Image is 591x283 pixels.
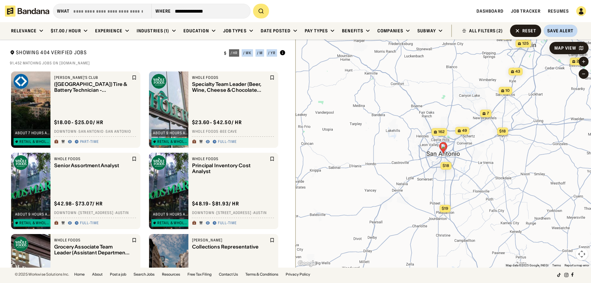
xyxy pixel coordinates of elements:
[505,88,510,93] span: 10
[95,28,123,34] div: Experience
[151,74,166,89] img: Whole Foods logo
[14,237,28,251] img: Whole Foods logo
[192,81,268,93] div: Specialty Team Leader (Beer, Wine, Cheese & Chocolate Department Manager)
[54,211,137,216] div: Downtown · [STREET_ADDRESS] · Austin
[192,211,275,216] div: Downtown · [STREET_ADDRESS] · Austin
[522,29,537,33] div: Reset
[192,244,268,250] div: Collections Representative
[377,28,403,34] div: Companies
[462,128,467,133] span: 49
[417,28,436,34] div: Subway
[219,273,238,276] a: Contact Us
[245,273,278,276] a: Terms & Conditions
[14,74,28,89] img: Sam's Club logo
[305,28,328,34] div: Pay Types
[153,212,189,216] div: about 9 hours ago
[54,156,131,161] div: Whole Foods
[10,61,286,66] div: 91,452 matching jobs on [DOMAIN_NAME]
[515,69,520,74] span: 43
[192,163,268,174] div: Principal Inventory Cost Analyst
[218,139,237,144] div: Full-time
[297,260,317,268] img: Google
[110,273,126,276] a: Post a job
[511,8,541,14] a: Job Tracker
[548,8,569,14] a: Resumes
[15,131,51,135] div: about 7 hours ago
[577,59,579,64] span: 2
[54,75,131,80] div: [PERSON_NAME]'s Club
[14,155,28,170] img: Whole Foods logo
[11,28,37,34] div: Relevance
[576,248,588,260] button: Map camera controls
[261,28,291,34] div: Date Posted
[187,273,211,276] a: Free Tax Filing
[15,212,51,216] div: about 9 hours ago
[192,200,239,207] div: $ 48.19 - $81.93 / hr
[54,238,131,243] div: Whole Foods
[243,51,251,55] div: / wk
[224,51,227,56] div: $
[565,264,589,267] a: Report a map error
[157,221,189,225] div: Retail & Wholesale
[162,273,180,276] a: Resources
[54,244,131,256] div: Grocery Associate Team Leader (Assistant Department Manager)
[19,221,51,225] div: Retail & Wholesale
[10,69,286,268] div: grid
[74,273,85,276] a: Home
[286,273,310,276] a: Privacy Policy
[157,140,189,144] div: Retail & Wholesale
[54,163,131,168] div: Senior Assortment Analyst
[476,8,504,14] a: Dashboard
[499,129,506,133] span: $18
[469,29,503,33] div: ALL FILTERS (2)
[442,206,448,211] span: $19
[155,8,171,14] div: Where
[552,264,561,267] a: Terms (opens in new tab)
[5,6,49,17] img: Bandana logotype
[192,238,268,243] div: [PERSON_NAME]
[223,28,247,34] div: Job Types
[342,28,363,34] div: Benefits
[522,41,529,46] span: 125
[54,119,103,126] div: $ 18.00 - $25.00 / hr
[10,49,219,57] div: Showing 404 Verified Jobs
[183,28,209,34] div: Education
[151,155,166,170] img: Whole Foods logo
[268,51,275,55] div: / yr
[506,264,549,267] span: Map data ©2025 Google, INEGI
[443,163,449,168] span: $18
[487,111,489,116] span: 7
[438,129,445,135] span: 162
[218,221,237,226] div: Full-time
[54,81,131,93] div: ([GEOGRAPHIC_DATA]) Tire & Battery Technician - Automotive
[134,273,155,276] a: Search Jobs
[153,131,189,135] div: about 9 hours ago
[192,119,242,126] div: $ 23.60 - $42.50 / hr
[19,140,51,144] div: Retail & Wholesale
[192,156,268,161] div: Whole Foods
[54,200,103,207] div: $ 42.98 - $73.07 / hr
[51,28,81,34] div: $17.00 / hour
[92,273,103,276] a: About
[192,129,275,134] div: Whole Foods · Bee Cave
[57,8,70,14] div: what
[80,139,99,144] div: Part-time
[192,75,268,80] div: Whole Foods
[547,28,573,34] div: Save Alert
[231,51,238,55] div: / hr
[54,129,137,134] div: Downtown · San Antonio · San Antonio
[137,28,169,34] div: Industries (1)
[297,260,317,268] a: Open this area in Google Maps (opens a new window)
[80,221,99,226] div: Full-time
[257,51,263,55] div: / m
[554,46,576,50] div: Map View
[15,273,69,276] div: © 2025 Workwise Solutions Inc.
